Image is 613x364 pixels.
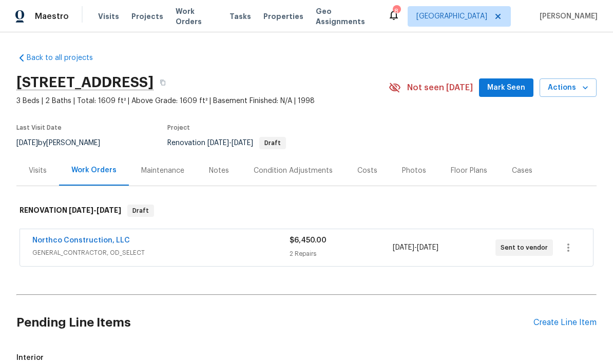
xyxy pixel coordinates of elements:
[416,11,487,22] span: [GEOGRAPHIC_DATA]
[316,6,375,27] span: Geo Assignments
[29,166,47,176] div: Visits
[16,194,597,227] div: RENOVATION [DATE]-[DATE]Draft
[141,166,184,176] div: Maintenance
[16,125,62,131] span: Last Visit Date
[16,53,115,63] a: Back to all projects
[69,207,93,214] span: [DATE]
[167,139,286,147] span: Renovation
[479,78,533,97] button: Mark Seen
[548,82,588,94] span: Actions
[535,11,598,22] span: [PERSON_NAME]
[260,140,285,146] span: Draft
[393,242,438,253] span: -
[16,139,38,147] span: [DATE]
[393,244,414,251] span: [DATE]
[501,242,552,253] span: Sent to vendor
[128,206,153,216] span: Draft
[533,318,597,328] div: Create Line Item
[154,73,172,92] button: Copy Address
[207,139,253,147] span: -
[131,11,163,22] span: Projects
[20,205,121,217] h6: RENOVATION
[290,249,392,259] div: 2 Repairs
[69,207,121,214] span: -
[207,139,229,147] span: [DATE]
[393,6,400,16] div: 8
[167,125,190,131] span: Project
[487,82,525,94] span: Mark Seen
[254,166,333,176] div: Condition Adjustments
[263,11,303,22] span: Properties
[417,244,438,251] span: [DATE]
[290,237,327,244] span: $6,450.00
[407,83,473,93] span: Not seen [DATE]
[98,11,119,22] span: Visits
[232,139,253,147] span: [DATE]
[176,6,217,27] span: Work Orders
[229,13,251,20] span: Tasks
[16,96,389,106] span: 3 Beds | 2 Baths | Total: 1609 ft² | Above Grade: 1609 ft² | Basement Finished: N/A | 1998
[16,137,112,149] div: by [PERSON_NAME]
[32,248,290,258] span: GENERAL_CONTRACTOR, OD_SELECT
[402,166,426,176] div: Photos
[512,166,532,176] div: Cases
[357,166,377,176] div: Costs
[32,237,130,244] a: Northco Construction, LLC
[209,166,229,176] div: Notes
[35,11,69,22] span: Maestro
[451,166,487,176] div: Floor Plans
[16,353,597,363] span: Interior
[97,207,121,214] span: [DATE]
[71,165,117,175] div: Work Orders
[16,299,533,347] h2: Pending Line Items
[540,78,597,97] button: Actions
